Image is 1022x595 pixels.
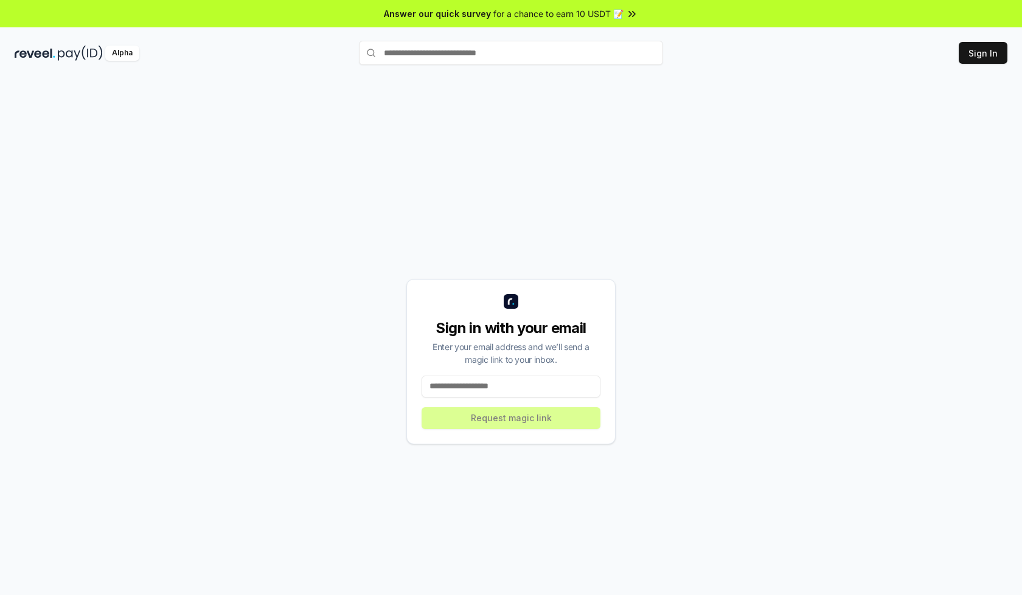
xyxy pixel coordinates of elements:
[422,340,600,366] div: Enter your email address and we’ll send a magic link to your inbox.
[15,46,55,61] img: reveel_dark
[384,7,491,20] span: Answer our quick survey
[422,318,600,338] div: Sign in with your email
[959,42,1007,64] button: Sign In
[493,7,624,20] span: for a chance to earn 10 USDT 📝
[58,46,103,61] img: pay_id
[504,294,518,309] img: logo_small
[105,46,139,61] div: Alpha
